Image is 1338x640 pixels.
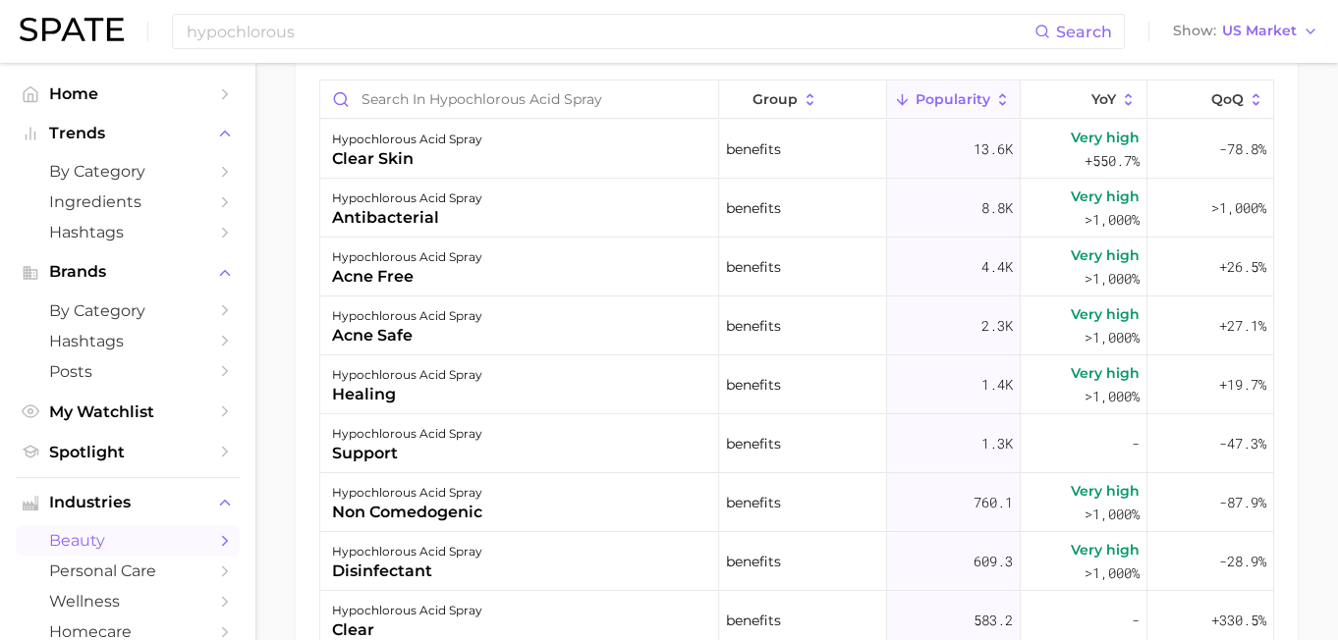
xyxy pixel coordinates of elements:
[1071,538,1140,561] span: Very high
[320,80,718,118] input: Search in hypochlorous acid spray
[1071,185,1140,208] span: Very high
[974,609,1013,632] span: 583.2
[981,432,1013,455] span: 1.3k
[1219,432,1266,455] span: -47.3%
[1147,80,1273,119] button: QoQ
[332,560,482,583] div: disinfectant
[1219,255,1266,279] span: +26.5%
[1085,328,1140,347] span: >1,000%
[49,362,206,381] span: Posts
[16,217,240,247] a: Hashtags
[16,295,240,326] a: by Category
[332,422,482,446] div: hypochlorous acid spray
[185,15,1034,48] input: Search here for a brand, industry, or ingredient
[981,196,1013,220] span: 8.8k
[981,314,1013,338] span: 2.3k
[726,550,781,573] span: benefits
[1071,243,1140,267] span: Very high
[49,84,206,103] span: Home
[49,223,206,241] span: Hashtags
[1085,149,1140,173] span: +550.7%
[1071,126,1140,149] span: Very high
[332,599,482,622] div: hypochlorous acid spray
[16,397,240,427] a: My Watchlist
[49,561,206,580] span: personal care
[16,586,240,616] a: wellness
[332,206,482,230] div: antibacterial
[1211,91,1244,107] span: QoQ
[887,80,1021,119] button: Popularity
[726,137,781,161] span: benefits
[726,432,781,455] span: benefits
[974,550,1013,573] span: 609.3
[332,128,482,151] div: hypochlorous acid spray
[49,592,206,611] span: wellness
[1085,563,1140,582] span: >1,000%
[1219,314,1266,338] span: +27.1%
[1056,23,1112,41] span: Search
[49,443,206,461] span: Spotlight
[49,494,206,511] span: Industries
[916,91,990,107] span: Popularity
[1071,361,1140,385] span: Very high
[1222,26,1297,36] span: US Market
[719,80,886,119] button: group
[726,314,781,338] span: benefits
[16,257,240,287] button: Brands
[332,540,482,563] div: hypochlorous acid spray
[16,326,240,356] a: Hashtags
[16,556,240,586] a: personal care
[726,255,781,279] span: benefits
[726,196,781,220] span: benefits
[16,79,240,109] a: Home
[332,383,482,406] div: healing
[1168,19,1323,44] button: ShowUS Market
[726,373,781,397] span: benefits
[16,356,240,387] a: Posts
[1071,302,1140,326] span: Very high
[16,525,240,556] a: beauty
[1085,505,1140,523] span: >1,000%
[49,125,206,142] span: Trends
[16,119,240,148] button: Trends
[320,179,1273,238] button: hypochlorous acid sprayantibacterialbenefits8.8kVery high>1,000%>1,000%
[332,442,482,465] div: support
[332,187,482,210] div: hypochlorous acid spray
[1219,137,1266,161] span: -78.8%
[20,18,124,41] img: SPATE
[1132,432,1140,455] span: -
[1085,210,1140,229] span: >1,000%
[320,120,1273,179] button: hypochlorous acid sprayclear skinbenefits13.6kVery high+550.7%-78.8%
[320,296,1273,355] button: hypochlorous acid sprayacne safebenefits2.3kVery high>1,000%+27.1%
[981,373,1013,397] span: 1.4k
[16,187,240,217] a: Ingredients
[49,531,206,550] span: beauty
[49,162,206,181] span: by Category
[974,491,1013,514] span: 760.1
[1211,609,1266,632] span: +330.5%
[49,192,206,211] span: Ingredients
[1091,91,1116,107] span: YoY
[332,481,482,505] div: hypochlorous acid spray
[1219,491,1266,514] span: -87.9%
[1219,373,1266,397] span: +19.7%
[320,414,1273,473] button: hypochlorous acid spraysupportbenefits1.3k--47.3%
[49,301,206,320] span: by Category
[16,488,240,517] button: Industries
[320,532,1273,591] button: hypochlorous acid spraydisinfectantbenefits609.3Very high>1,000%-28.9%
[16,156,240,187] a: by Category
[1071,479,1140,503] span: Very high
[49,263,206,281] span: Brands
[16,437,240,467] a: Spotlight
[49,332,206,350] span: Hashtags
[974,137,1013,161] span: 13.6k
[332,265,482,289] div: acne free
[49,402,206,421] span: My Watchlist
[1085,387,1140,405] span: >1,000%
[332,363,482,387] div: hypochlorous acid spray
[726,609,781,632] span: benefits
[320,238,1273,296] button: hypochlorous acid sprayacne freebenefits4.4kVery high>1,000%+26.5%
[332,304,482,328] div: hypochlorous acid spray
[1085,269,1140,288] span: >1,000%
[1173,26,1216,36] span: Show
